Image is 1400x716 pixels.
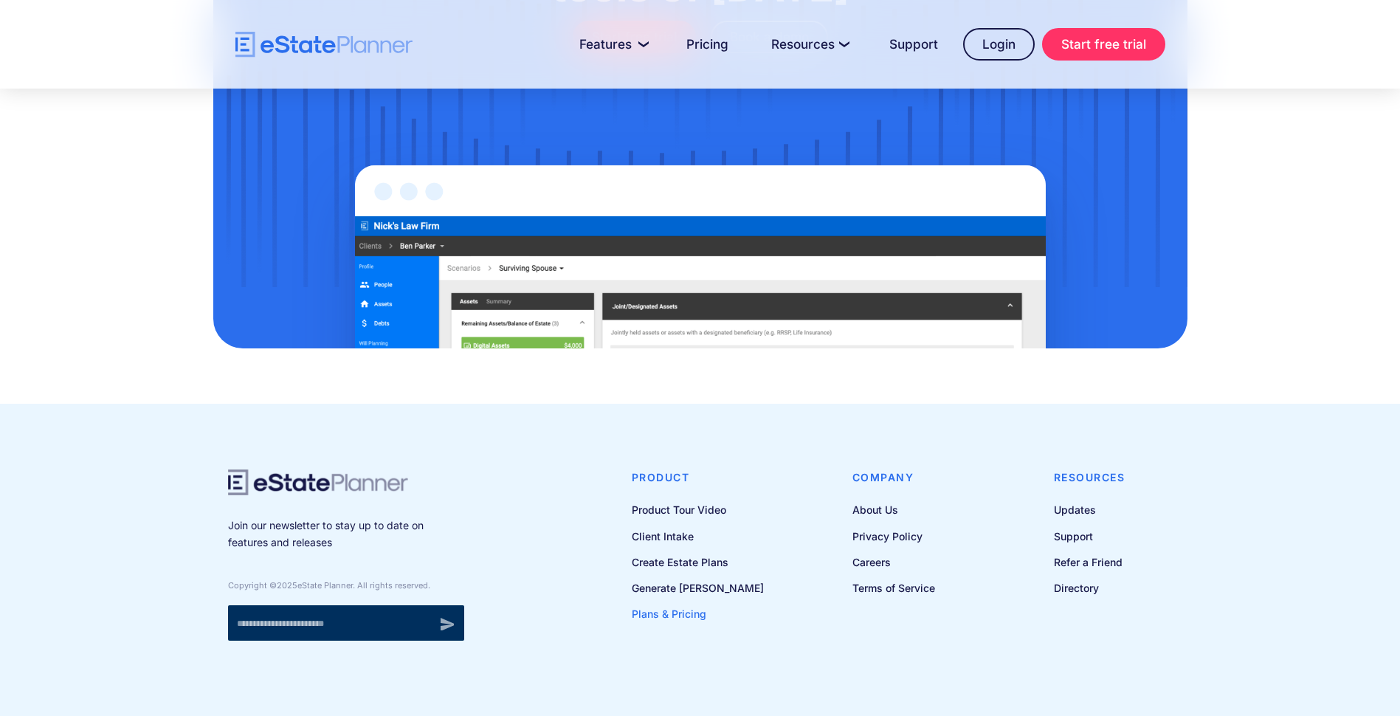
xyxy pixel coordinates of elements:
[669,30,746,59] a: Pricing
[562,30,661,59] a: Features
[872,30,956,59] a: Support
[1054,469,1125,486] h4: Resources
[228,605,464,641] form: Newsletter signup
[235,32,413,58] a: home
[852,500,935,519] a: About Us
[277,580,297,591] span: 2025
[852,527,935,545] a: Privacy Policy
[1054,500,1125,519] a: Updates
[632,553,764,571] a: Create Estate Plans
[963,28,1035,61] a: Login
[852,469,935,486] h4: Company
[632,469,764,486] h4: Product
[852,553,935,571] a: Careers
[228,517,464,551] p: Join our newsletter to stay up to date on features and releases
[1042,28,1165,61] a: Start free trial
[632,527,764,545] a: Client Intake
[1054,579,1125,597] a: Directory
[1054,527,1125,545] a: Support
[754,30,864,59] a: Resources
[632,579,764,597] a: Generate [PERSON_NAME]
[632,605,764,623] a: Plans & Pricing
[1054,553,1125,571] a: Refer a Friend
[852,579,935,597] a: Terms of Service
[632,500,764,519] a: Product Tour Video
[228,580,464,591] div: Copyright © eState Planner. All rights reserved.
